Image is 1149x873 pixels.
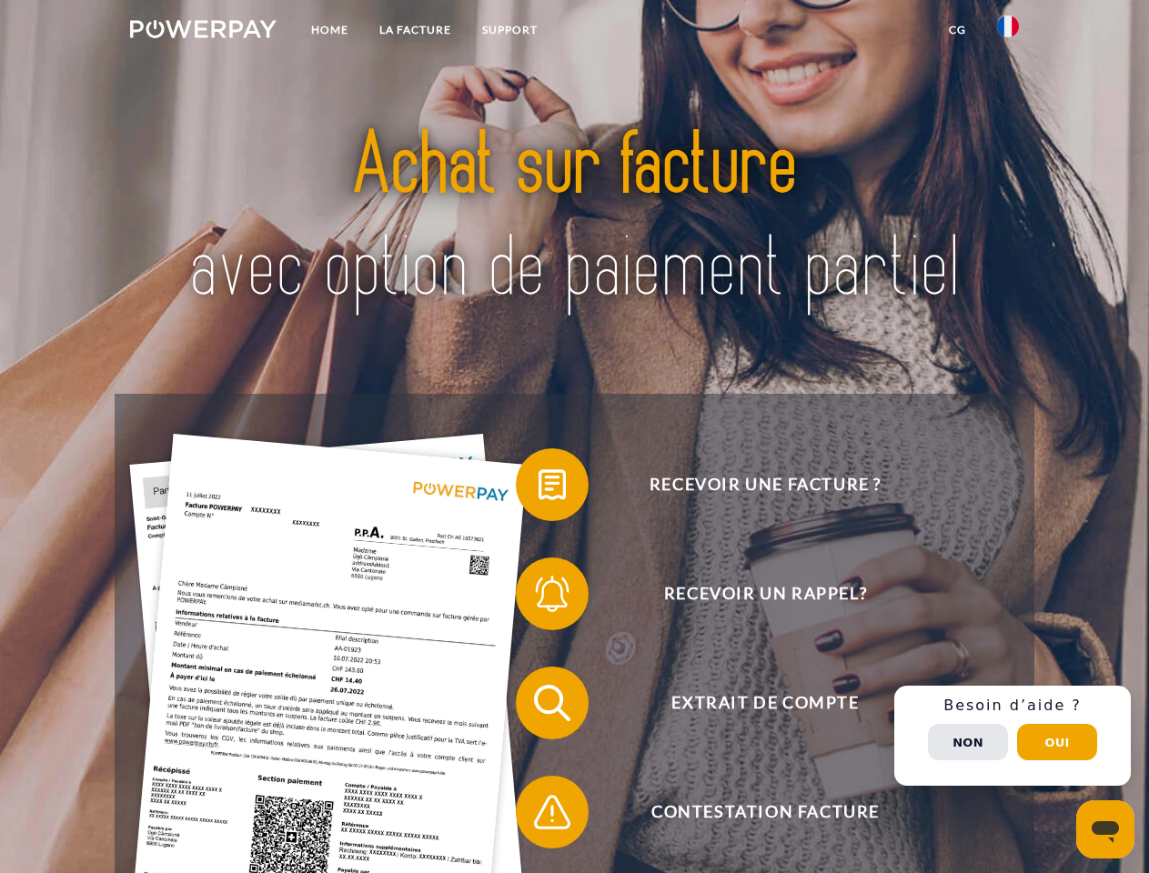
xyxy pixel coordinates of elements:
span: Extrait de compte [542,667,988,739]
a: LA FACTURE [364,14,467,46]
a: CG [933,14,982,46]
img: title-powerpay_fr.svg [174,87,975,348]
button: Contestation Facture [516,776,989,848]
span: Contestation Facture [542,776,988,848]
button: Recevoir une facture ? [516,448,989,521]
a: Home [296,14,364,46]
img: logo-powerpay-white.svg [130,20,277,38]
img: qb_bill.svg [529,462,575,507]
iframe: Bouton de lancement de la fenêtre de messagerie [1076,800,1134,858]
img: qb_search.svg [529,680,575,726]
button: Extrait de compte [516,667,989,739]
button: Oui [1017,724,1097,760]
a: Support [467,14,553,46]
img: qb_warning.svg [529,789,575,835]
span: Recevoir un rappel? [542,557,988,630]
h3: Besoin d’aide ? [905,697,1120,715]
div: Schnellhilfe [894,686,1131,786]
img: qb_bell.svg [529,571,575,617]
span: Recevoir une facture ? [542,448,988,521]
button: Recevoir un rappel? [516,557,989,630]
button: Non [928,724,1008,760]
img: fr [997,15,1019,37]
